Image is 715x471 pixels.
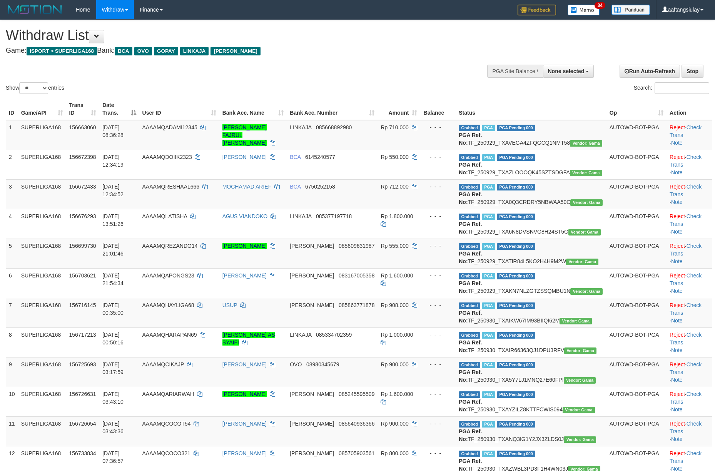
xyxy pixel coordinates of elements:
[222,391,267,397] a: [PERSON_NAME]
[459,132,482,146] b: PGA Ref. No:
[381,421,408,427] span: Rp 900.000
[459,154,480,161] span: Grabbed
[606,416,667,446] td: AUTOWD-BOT-PGA
[69,421,96,427] span: 156726654
[6,387,18,416] td: 10
[670,154,685,160] a: Reject
[18,239,66,268] td: SUPERLIGA168
[102,243,124,257] span: [DATE] 21:01:46
[606,387,667,416] td: AUTOWD-BOT-PGA
[671,258,683,264] a: Note
[381,272,413,279] span: Rp 1.600.000
[290,302,334,308] span: [PERSON_NAME]
[290,213,311,219] span: LINKAJA
[102,421,124,434] span: [DATE] 03:43:36
[6,47,469,55] h4: Game: Bank:
[115,47,132,55] span: BCA
[134,47,152,55] span: OVO
[6,268,18,298] td: 6
[670,421,702,434] a: Check Trans
[459,162,482,175] b: PGA Ref. No:
[290,184,301,190] span: BCA
[670,332,702,346] a: Check Trans
[671,347,683,353] a: Note
[6,416,18,446] td: 11
[459,339,482,353] b: PGA Ref. No:
[210,47,260,55] span: [PERSON_NAME]
[570,199,603,206] span: Vendor URL: https://trx31.1velocity.biz
[305,184,335,190] span: Copy 6750252158 to clipboard
[19,82,48,94] select: Showentries
[456,327,606,357] td: TF_250930_TXAIR66363QJ1DPU3RFV
[595,2,605,9] span: 34
[670,391,702,405] a: Check Trans
[497,421,535,428] span: PGA Pending
[420,98,456,120] th: Balance
[66,98,100,120] th: Trans ID: activate to sort column ascending
[6,98,18,120] th: ID
[634,82,709,94] label: Search:
[18,268,66,298] td: SUPERLIGA168
[667,179,712,209] td: · ·
[606,179,667,209] td: AUTOWD-BOT-PGA
[667,150,712,179] td: · ·
[655,82,709,94] input: Search:
[69,124,96,130] span: 156663060
[459,184,480,190] span: Grabbed
[339,421,374,427] span: Copy 085640936366 to clipboard
[102,302,124,316] span: [DATE] 00:35:00
[459,451,480,457] span: Grabbed
[290,391,334,397] span: [PERSON_NAME]
[459,251,482,264] b: PGA Ref. No:
[456,387,606,416] td: TF_250930_TXAYZILZ8KTTFCWIS094
[222,272,267,279] a: [PERSON_NAME]
[6,298,18,327] td: 7
[290,361,302,367] span: OVO
[102,213,124,227] span: [DATE] 13:51:26
[459,214,480,220] span: Grabbed
[456,416,606,446] td: TF_250930_TXANQ3IG1Y2JX3ZLDS0J
[18,357,66,387] td: SUPERLIGA168
[290,243,334,249] span: [PERSON_NAME]
[27,47,97,55] span: ISPORT > SUPERLIGA168
[518,5,556,15] img: Feedback.jpg
[339,302,374,308] span: Copy 085863771878 to clipboard
[670,421,685,427] a: Reject
[570,170,602,176] span: Vendor URL: https://trx31.1velocity.biz
[222,124,267,146] a: [PERSON_NAME] FAJRUL [PERSON_NAME]
[482,391,495,398] span: Marked by aafchhiseyha
[667,239,712,268] td: · ·
[339,391,374,397] span: Copy 085245595509 to clipboard
[667,209,712,239] td: · ·
[606,357,667,387] td: AUTOWD-BOT-PGA
[18,120,66,150] td: SUPERLIGA168
[6,209,18,239] td: 4
[497,154,535,161] span: PGA Pending
[102,332,124,346] span: [DATE] 00:50:16
[142,243,198,249] span: AAAAMQREZANDO14
[18,98,66,120] th: Game/API: activate to sort column ascending
[290,272,334,279] span: [PERSON_NAME]
[459,332,480,339] span: Grabbed
[564,377,596,384] span: Vendor URL: https://trx31.1velocity.biz
[497,332,535,339] span: PGA Pending
[682,65,703,78] a: Stop
[423,331,453,339] div: - - -
[381,154,408,160] span: Rp 550.000
[667,327,712,357] td: · ·
[222,450,267,456] a: [PERSON_NAME]
[570,288,603,295] span: Vendor URL: https://trx31.1velocity.biz
[456,357,606,387] td: TF_250930_TXA5Y7LJ1MNQ27E60FPI
[316,332,352,338] span: Copy 085334702359 to clipboard
[606,239,667,268] td: AUTOWD-BOT-PGA
[142,124,197,130] span: AAAAMQADAMI12345
[381,213,413,219] span: Rp 1.800.000
[497,451,535,457] span: PGA Pending
[670,332,685,338] a: Reject
[568,5,600,15] img: Button%20Memo.svg
[142,184,200,190] span: AAAAMQRESHAAL666
[671,229,683,235] a: Note
[316,124,352,130] span: Copy 085668892980 to clipboard
[6,28,469,43] h1: Withdraw List
[671,377,683,383] a: Note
